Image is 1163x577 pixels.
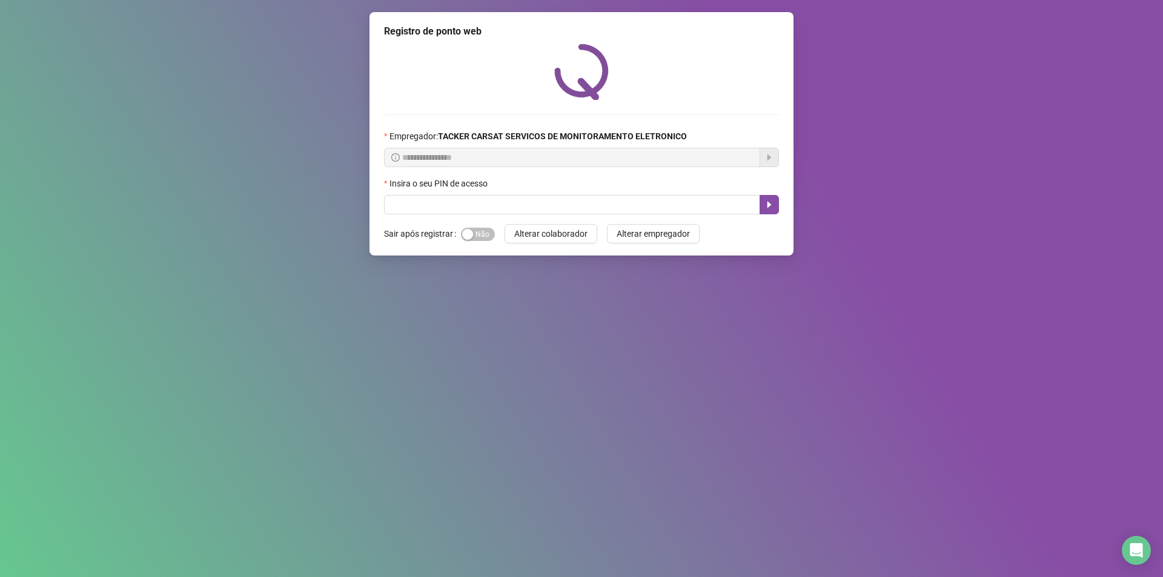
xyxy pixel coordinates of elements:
div: Registro de ponto web [384,24,779,39]
span: Empregador : [389,130,687,143]
label: Insira o seu PIN de acesso [384,177,495,190]
span: caret-right [764,200,774,209]
span: Alterar colaborador [514,227,588,240]
button: Alterar colaborador [505,224,597,243]
img: QRPoint [554,44,609,100]
span: Alterar empregador [617,227,690,240]
label: Sair após registrar [384,224,461,243]
span: info-circle [391,153,400,162]
div: Open Intercom Messenger [1122,536,1151,565]
strong: TACKER CARSAT SERVICOS DE MONITORAMENTO ELETRONICO [438,131,687,141]
button: Alterar empregador [607,224,700,243]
